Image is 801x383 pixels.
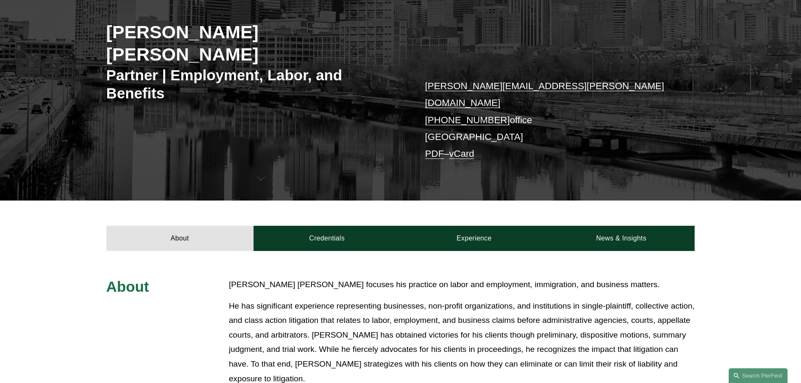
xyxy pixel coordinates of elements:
[449,148,474,159] a: vCard
[229,277,695,292] p: [PERSON_NAME] [PERSON_NAME] focuses his practice on labor and employment, immigration, and busine...
[425,78,670,163] p: office [GEOGRAPHIC_DATA] –
[425,148,444,159] a: PDF
[425,81,664,108] a: [PERSON_NAME][EMAIL_ADDRESS][PERSON_NAME][DOMAIN_NAME]
[254,226,401,251] a: Credentials
[106,278,149,295] span: About
[106,226,254,251] a: About
[106,21,401,65] h2: [PERSON_NAME] [PERSON_NAME]
[106,66,401,103] h3: Partner | Employment, Labor, and Benefits
[401,226,548,251] a: Experience
[547,226,695,251] a: News & Insights
[425,115,510,125] a: [PHONE_NUMBER]
[729,368,788,383] a: Search this site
